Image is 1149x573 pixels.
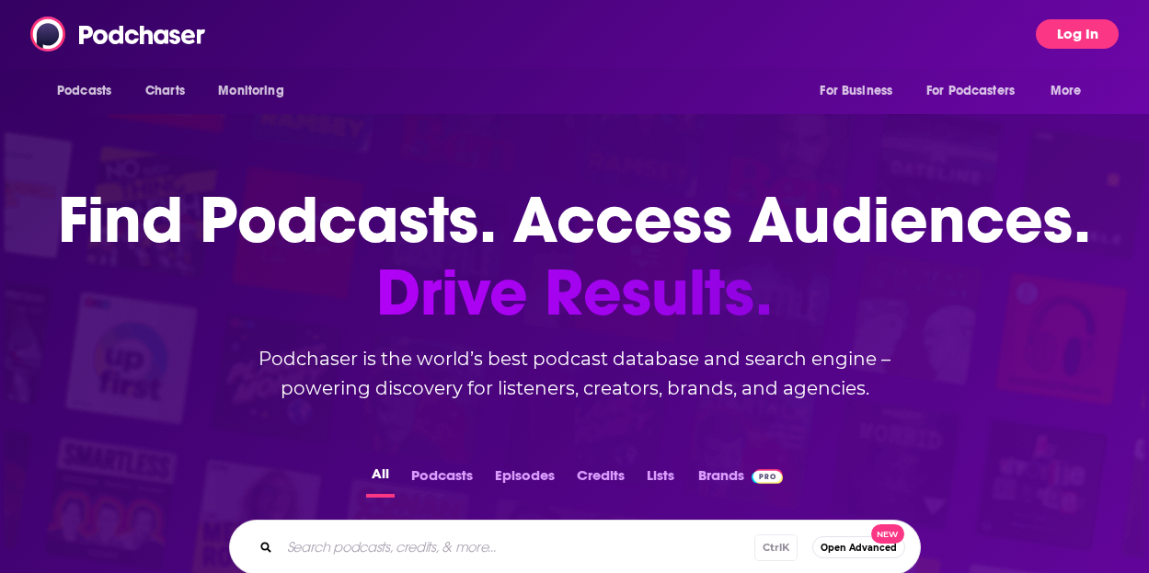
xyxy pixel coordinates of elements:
[205,74,307,109] button: open menu
[30,17,207,52] img: Podchaser - Follow, Share and Rate Podcasts
[280,533,754,562] input: Search podcasts, credits, & more...
[914,74,1041,109] button: open menu
[698,462,784,498] a: BrandsPodchaser Pro
[1036,19,1119,49] button: Log In
[821,543,897,553] span: Open Advanced
[218,78,283,104] span: Monitoring
[145,78,185,104] span: Charts
[58,257,1091,329] span: Drive Results.
[871,524,904,544] span: New
[366,462,395,498] button: All
[1038,74,1105,109] button: open menu
[820,78,892,104] span: For Business
[406,462,478,498] button: Podcasts
[207,344,943,403] h2: Podchaser is the world’s best podcast database and search engine – powering discovery for listene...
[571,462,630,498] button: Credits
[754,534,798,561] span: Ctrl K
[44,74,135,109] button: open menu
[489,462,560,498] button: Episodes
[133,74,196,109] a: Charts
[57,78,111,104] span: Podcasts
[1051,78,1082,104] span: More
[812,536,905,558] button: Open AdvancedNew
[58,184,1091,329] h1: Find Podcasts. Access Audiences.
[807,74,915,109] button: open menu
[752,469,784,484] img: Podchaser Pro
[641,462,680,498] button: Lists
[926,78,1015,104] span: For Podcasters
